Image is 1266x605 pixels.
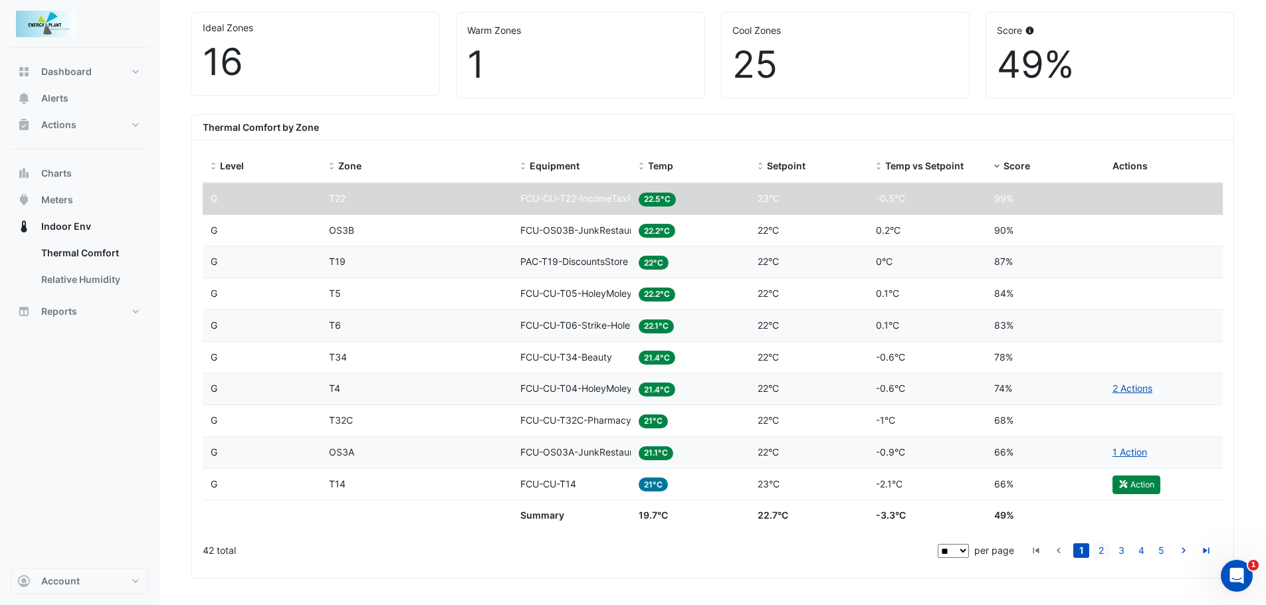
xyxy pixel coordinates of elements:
span: G [211,414,217,426]
span: 22.7°C [758,509,788,521]
span: 99% [994,193,1013,204]
span: T22 [329,193,346,204]
span: 21.4°C [639,383,675,396]
span: 22°C [758,224,779,236]
button: Alerts [11,85,149,112]
span: 22°C [758,351,779,363]
span: FCU-CU-T14 [520,478,576,489]
span: -0.5°C [876,193,905,204]
span: G [211,351,217,363]
span: 66% [994,446,1013,458]
span: T6 [329,319,341,331]
span: -0.9°C [876,446,905,458]
span: -3.3°C [876,509,906,521]
span: 22°C [758,256,779,267]
iframe: Intercom live chat [1221,560,1253,592]
app-icon: Reports [17,305,31,318]
span: 21°C [639,477,668,491]
app-icon: Alerts [17,92,31,105]
span: 22°C [639,256,669,270]
span: per page [974,545,1014,556]
app-icon: Meters [17,193,31,207]
a: 2 Actions [1112,383,1152,394]
span: G [211,193,217,204]
span: Temp [648,160,673,171]
b: Thermal Comfort by Zone [203,122,319,133]
button: Charts [11,160,149,187]
span: FCU-CU-T06-Strike-HoleyMoley [520,319,661,331]
span: PAC-T19-DiscountsStore [520,256,628,267]
span: G [211,383,217,394]
span: T14 [329,478,346,489]
span: 84% [994,288,1013,299]
span: -0.6°C [876,351,905,363]
div: 1 [467,43,693,87]
span: T32C [329,414,353,426]
span: 0.2°C [876,224,900,236]
span: Setpoint [767,160,805,171]
span: 22.1°C [639,319,674,333]
span: -0.6°C [876,383,905,394]
span: Level [220,160,244,171]
span: 22°C [758,414,779,426]
span: T5 [329,288,341,299]
span: 78% [994,351,1013,363]
span: Account [41,574,80,588]
div: 25 [732,43,958,87]
div: Ideal Zones [203,21,429,35]
span: 21.4°C [639,351,675,365]
a: 5 [1153,543,1169,558]
div: 16 [203,40,429,84]
a: 2 [1093,543,1109,558]
app-icon: Charts [17,167,31,180]
span: OS3B [329,224,354,236]
span: 0.1°C [876,288,899,299]
a: Thermal Comfort [31,240,149,266]
button: Indoor Env [11,213,149,240]
span: Meters [41,193,73,207]
button: Action [1112,475,1160,494]
span: FCU-CU-T04-HoleyMoley [520,383,632,394]
a: go to previous page [1051,543,1067,558]
button: Actions [11,112,149,138]
div: Indoor Env [11,240,149,298]
span: 83% [994,319,1013,331]
span: FCU-OS03B-JunkRestaurant [520,224,647,236]
span: 21°C [639,414,668,428]
a: 1 [1073,543,1089,558]
span: Charts [41,167,72,180]
span: Reports [41,305,77,318]
span: 0°C [876,256,893,267]
a: go to last page [1198,543,1214,558]
span: 22°C [758,446,779,458]
span: G [211,224,217,236]
span: OS3A [329,446,354,458]
a: Relative Humidity [31,266,149,293]
span: Equipment [530,160,580,171]
app-icon: Actions [17,118,31,131]
span: 22°C [758,319,779,331]
span: FCU-CU-T22-IncomeTaxProfessionals [520,193,685,204]
span: 68% [994,414,1013,426]
span: 21.1°C [639,446,673,460]
span: Actions [41,118,76,131]
a: go to first page [1028,543,1044,558]
button: Reports [11,298,149,325]
div: Warm Zones [467,23,693,37]
span: G [211,319,217,331]
li: page 5 [1151,543,1171,558]
button: Account [11,568,149,594]
div: Score [997,23,1223,37]
li: page 4 [1131,543,1151,558]
span: 22.2°C [639,224,675,238]
span: Zone [338,160,362,171]
img: Company Logo [16,11,76,37]
li: page 3 [1111,543,1131,558]
span: 22°C [758,288,779,299]
span: 1 [1248,560,1259,570]
span: G [211,446,217,458]
span: Score [1003,160,1030,171]
div: Summary [520,508,623,523]
a: 4 [1133,543,1149,558]
span: 0.1°C [876,319,899,331]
